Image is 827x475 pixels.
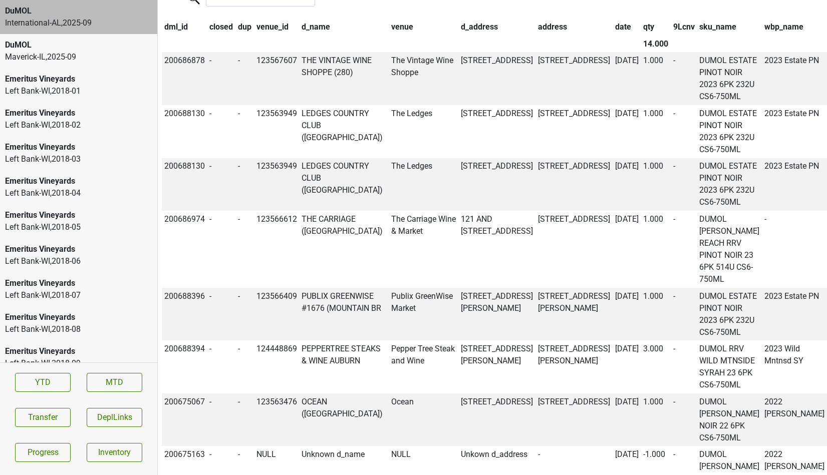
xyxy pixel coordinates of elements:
div: Left Bank-WI , 2018 - 05 [5,221,152,233]
div: Left Bank-WI , 2018 - 03 [5,153,152,165]
div: Emeritus Vineyards [5,243,152,255]
div: Left Bank-WI , 2018 - 01 [5,85,152,97]
td: 2023 Estate PN [762,288,827,341]
div: Left Bank-WI , 2018 - 06 [5,255,152,267]
td: - [207,393,236,446]
td: DUMOL ESTATE PINOT NOIR 2023 6PK 232U CS6-750ML [697,288,762,341]
td: OCEAN ([GEOGRAPHIC_DATA]) [299,393,389,446]
td: DUMOL RRV WILD MTNSIDE SYRAH 23 6PK CS6-750ML [697,340,762,393]
a: Progress [15,443,71,462]
td: [STREET_ADDRESS] [459,105,536,158]
td: [STREET_ADDRESS][PERSON_NAME] [535,340,613,393]
td: - [235,340,254,393]
td: 200686878 [162,52,207,105]
td: [STREET_ADDRESS] [459,393,536,446]
td: 200688130 [162,158,207,211]
td: - [207,288,236,341]
td: 123566612 [254,211,300,288]
td: [STREET_ADDRESS] [459,158,536,211]
td: DUMOL ESTATE PINOT NOIR 2023 6PK 232U CS6-750ML [697,105,762,158]
div: Left Bank-WI , 2018 - 09 [5,357,152,369]
td: 1.000 [641,52,671,105]
td: 1.000 [641,105,671,158]
td: - [671,52,697,105]
td: 2023 Estate PN [762,52,827,105]
div: Left Bank-WI , 2018 - 08 [5,323,152,335]
td: 2023 Wild Mntnsd SY [762,340,827,393]
td: [DATE] [613,288,641,341]
th: 9Lcnv: activate to sort column ascending [671,19,697,36]
td: 123563476 [254,393,300,446]
td: The Ledges [389,105,459,158]
th: closed: activate to sort column ascending [207,19,236,36]
td: Pepper Tree Steak and Wine [389,340,459,393]
td: [STREET_ADDRESS] [535,211,613,288]
td: 1.000 [641,393,671,446]
td: 123566409 [254,288,300,341]
td: LEDGES COUNTRY CLUB ([GEOGRAPHIC_DATA]) [299,105,389,158]
td: - [762,211,827,288]
td: - [207,105,236,158]
th: dup: activate to sort column ascending [235,19,254,36]
th: venue: activate to sort column ascending [389,19,459,36]
td: - [235,158,254,211]
div: Left Bank-WI , 2018 - 02 [5,119,152,131]
a: Inventory [87,443,142,462]
td: DUMOL [PERSON_NAME] NOIR 22 6PK CS6-750ML [697,393,762,446]
td: [DATE] [613,393,641,446]
td: LEDGES COUNTRY CLUB ([GEOGRAPHIC_DATA]) [299,158,389,211]
td: [DATE] [613,105,641,158]
div: DuMOL [5,5,152,17]
td: - [671,288,697,341]
td: 1.000 [641,211,671,288]
td: THE CARRIAGE ([GEOGRAPHIC_DATA]) [299,211,389,288]
th: d_address: activate to sort column ascending [459,19,536,36]
td: - [207,158,236,211]
td: - [671,211,697,288]
td: - [235,211,254,288]
td: 200675067 [162,393,207,446]
td: 3.000 [641,340,671,393]
td: DUMOL ESTATE PINOT NOIR 2023 6PK 232U CS6-750ML [697,158,762,211]
td: [DATE] [613,340,641,393]
th: venue_id: activate to sort column ascending [254,19,300,36]
button: DeplLinks [87,408,142,427]
td: - [235,105,254,158]
td: [DATE] [613,158,641,211]
th: address: activate to sort column ascending [535,19,613,36]
div: DuMOL [5,39,152,51]
a: MTD [87,373,142,392]
td: [STREET_ADDRESS] [535,52,613,105]
th: date: activate to sort column ascending [613,19,641,36]
td: [STREET_ADDRESS][PERSON_NAME] [459,288,536,341]
div: Emeritus Vineyards [5,209,152,221]
td: [STREET_ADDRESS][PERSON_NAME] [535,288,613,341]
td: DUMOL ESTATE PINOT NOIR 2023 6PK 232U CS6-750ML [697,52,762,105]
td: 1.000 [641,158,671,211]
td: 2022 [PERSON_NAME] [762,393,827,446]
div: Maverick-IL , 2025 - 09 [5,51,152,63]
th: d_name: activate to sort column ascending [299,19,389,36]
td: - [235,52,254,105]
td: - [207,211,236,288]
a: YTD [15,373,71,392]
td: 123563949 [254,158,300,211]
td: 121 AND [STREET_ADDRESS] [459,211,536,288]
td: - [671,158,697,211]
th: qty: activate to sort column ascending [641,19,671,36]
td: 200688394 [162,340,207,393]
td: Ocean [389,393,459,446]
td: - [235,393,254,446]
td: 200688130 [162,105,207,158]
td: - [671,340,697,393]
th: sku_name: activate to sort column ascending [697,19,762,36]
td: DUMOL [PERSON_NAME] REACH RRV PINOT NOIR 23 6PK 514U CS6-750ML [697,211,762,288]
th: wbp_name: activate to sort column ascending [762,19,827,36]
th: dml_id: activate to sort column ascending [162,19,207,36]
td: The Carriage Wine & Market [389,211,459,288]
td: [STREET_ADDRESS][PERSON_NAME] [459,340,536,393]
div: International-AL , 2025 - 09 [5,17,152,29]
td: Publix GreenWise Market [389,288,459,341]
td: The Ledges [389,158,459,211]
td: 2023 Estate PN [762,105,827,158]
